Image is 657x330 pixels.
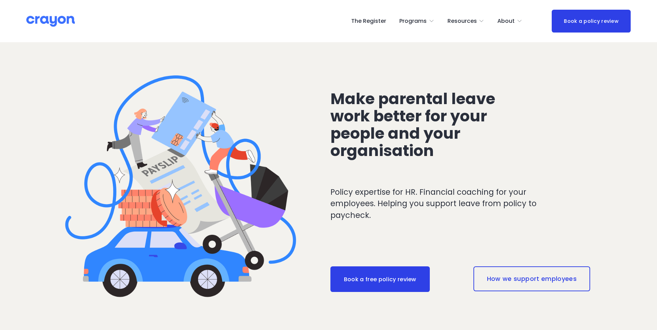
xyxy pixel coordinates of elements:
a: How we support employees [473,266,590,291]
a: folder dropdown [497,16,522,27]
p: Policy expertise for HR. Financial coaching for your employees. Helping you support leave from po... [330,186,565,221]
a: Book a policy review [552,10,631,32]
span: About [497,16,515,26]
span: Make parental leave work better for your people and your organisation [330,88,499,162]
img: Crayon [26,15,75,27]
span: Resources [447,16,477,26]
a: folder dropdown [399,16,434,27]
a: Book a free policy review [330,266,430,292]
a: The Register [351,16,386,27]
a: folder dropdown [447,16,485,27]
span: Programs [399,16,427,26]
